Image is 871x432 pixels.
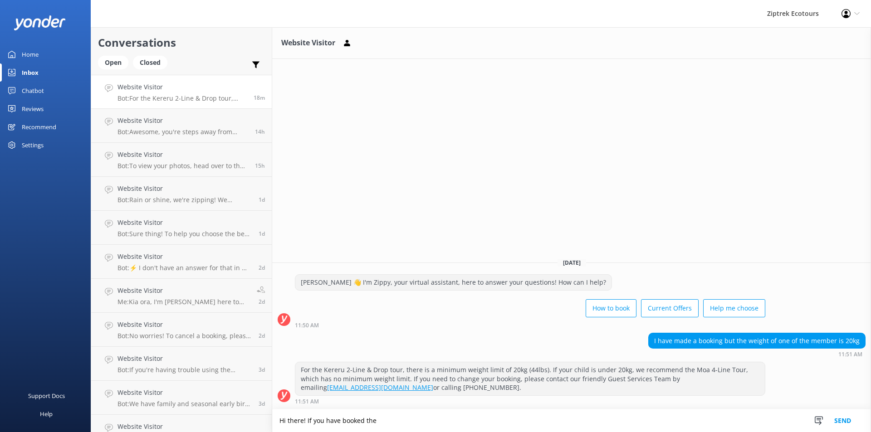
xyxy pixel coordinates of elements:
[98,34,265,51] h2: Conversations
[254,94,265,102] span: Oct 06 2025 11:51am (UTC +13:00) Pacific/Auckland
[117,184,252,194] h4: Website Visitor
[91,75,272,109] a: Website VisitorBot:For the Kereru 2-Line & Drop tour, there is a minimum weight limit of 20kg (44...
[117,82,247,92] h4: Website Visitor
[117,162,248,170] p: Bot: To view your photos, head over to the My Photos Page on our website and select the exact dat...
[117,264,252,272] p: Bot: ⚡ I don't have an answer for that in my knowledge base. Please try and rephrase your questio...
[117,354,252,364] h4: Website Visitor
[295,275,612,290] div: [PERSON_NAME] 👋 I'm Zippy, your virtual assistant, here to answer your questions! How can I help?
[259,264,265,272] span: Oct 04 2025 09:53am (UTC +13:00) Pacific/Auckland
[117,116,248,126] h4: Website Visitor
[649,333,865,349] div: I have made a booking but the weight of one of the member is 20kg
[117,320,252,330] h4: Website Visitor
[327,383,433,392] a: [EMAIL_ADDRESS][DOMAIN_NAME]
[117,422,252,432] h4: Website Visitor
[22,118,56,136] div: Recommend
[98,56,128,69] div: Open
[40,405,53,423] div: Help
[117,388,252,398] h4: Website Visitor
[133,57,172,67] a: Closed
[295,322,765,328] div: Oct 06 2025 11:50am (UTC +13:00) Pacific/Auckland
[558,259,586,267] span: [DATE]
[91,381,272,415] a: Website VisitorBot:We have family and seasonal early bird discounts available! These offers chang...
[133,56,167,69] div: Closed
[98,57,133,67] a: Open
[281,37,335,49] h3: Website Visitor
[648,351,866,357] div: Oct 06 2025 11:51am (UTC +13:00) Pacific/Auckland
[91,245,272,279] a: Website VisitorBot:⚡ I don't have an answer for that in my knowledge base. Please try and rephras...
[586,299,636,317] button: How to book
[295,323,319,328] strong: 11:50 AM
[22,45,39,63] div: Home
[826,409,860,432] button: Send
[22,136,44,154] div: Settings
[272,409,871,432] textarea: Hi there! If you have booked the
[259,298,265,306] span: Oct 04 2025 08:59am (UTC +13:00) Pacific/Auckland
[295,362,765,395] div: For the Kereru 2-Line & Drop tour, there is a minimum weight limit of 20kg (44lbs). If your child...
[117,196,252,204] p: Bot: Rain or shine, we're zipping! We operate in all weather conditions, so you can still enjoy y...
[91,347,272,381] a: Website VisitorBot:If you're having trouble using the PREBOOK15 offer online, please reach out to...
[117,286,250,296] h4: Website Visitor
[91,279,272,313] a: Website VisitorMe:Kia ora, I'm [PERSON_NAME] here to help from Guest Services! How can I help?2d
[295,399,319,404] strong: 11:51 AM
[117,128,248,136] p: Bot: Awesome, you're steps away from ziplining! It's easiest to book your zipline experience onli...
[117,150,248,160] h4: Website Visitor
[22,82,44,100] div: Chatbot
[22,63,39,82] div: Inbox
[91,211,272,245] a: Website VisitorBot:Sure thing! To help you choose the best zipline adventure, you can take our qu...
[117,230,252,238] p: Bot: Sure thing! To help you choose the best zipline adventure, you can take our quiz at [URL][DO...
[838,352,862,357] strong: 11:51 AM
[255,162,265,170] span: Oct 05 2025 09:05pm (UTC +13:00) Pacific/Auckland
[117,252,252,262] h4: Website Visitor
[255,128,265,136] span: Oct 05 2025 09:31pm (UTC +13:00) Pacific/Auckland
[641,299,699,317] button: Current Offers
[259,230,265,238] span: Oct 04 2025 03:59pm (UTC +13:00) Pacific/Auckland
[295,398,765,404] div: Oct 06 2025 11:51am (UTC +13:00) Pacific/Auckland
[117,218,252,228] h4: Website Visitor
[117,94,247,102] p: Bot: For the Kereru 2-Line & Drop tour, there is a minimum weight limit of 20kg (44lbs). If your ...
[259,400,265,408] span: Oct 02 2025 03:37pm (UTC +13:00) Pacific/Auckland
[91,143,272,177] a: Website VisitorBot:To view your photos, head over to the My Photos Page on our website and select...
[22,100,44,118] div: Reviews
[259,366,265,374] span: Oct 03 2025 09:56am (UTC +13:00) Pacific/Auckland
[117,400,252,408] p: Bot: We have family and seasonal early bird discounts available! These offers change throughout t...
[91,177,272,211] a: Website VisitorBot:Rain or shine, we're zipping! We operate in all weather conditions, so you can...
[91,313,272,347] a: Website VisitorBot:No worries! To cancel a booking, please reach out to our friendly Guest Servic...
[14,15,66,30] img: yonder-white-logo.png
[259,332,265,340] span: Oct 03 2025 07:45pm (UTC +13:00) Pacific/Auckland
[703,299,765,317] button: Help me choose
[91,109,272,143] a: Website VisitorBot:Awesome, you're steps away from ziplining! It's easiest to book your zipline e...
[117,298,250,306] p: Me: Kia ora, I'm [PERSON_NAME] here to help from Guest Services! How can I help?
[117,366,252,374] p: Bot: If you're having trouble using the PREBOOK15 offer online, please reach out to us by emailin...
[28,387,65,405] div: Support Docs
[117,332,252,340] p: Bot: No worries! To cancel a booking, please reach out to our friendly Guest Services Team by ema...
[259,196,265,204] span: Oct 04 2025 10:04pm (UTC +13:00) Pacific/Auckland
